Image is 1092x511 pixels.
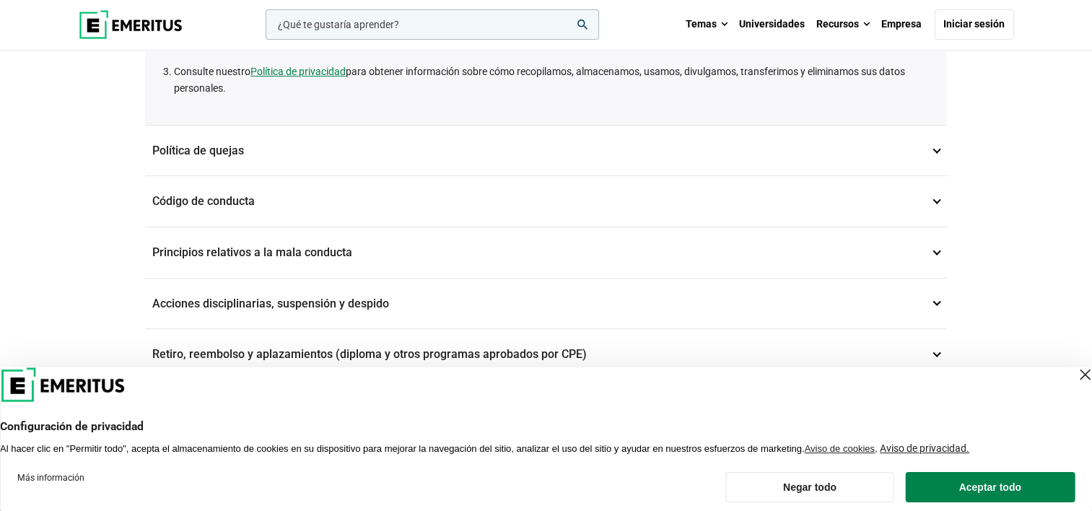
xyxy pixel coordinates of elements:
font: Principios relativos a la mala conducta [152,243,352,262]
a: Iniciar sesión [935,9,1014,40]
input: campo-de-búsqueda-de-productos-woocommerce-0 [266,9,599,40]
font: para obtener información sobre cómo recopilamos, almacenamos, usamos, divulgamos, transferimos y ... [174,66,905,93]
font: Retiro, reembolso y aplazamientos (diploma y otros programas aprobados por CPE) [152,345,587,364]
font: Consulte nuestro [174,66,250,77]
font: Código de conducta [152,192,255,211]
font: Política de quejas [152,141,244,160]
a: Política de privacidad [250,64,346,79]
font: Temas [686,18,717,30]
font: Acciones disciplinarias, suspensión y despido [152,294,389,313]
font: Recursos [816,18,859,30]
